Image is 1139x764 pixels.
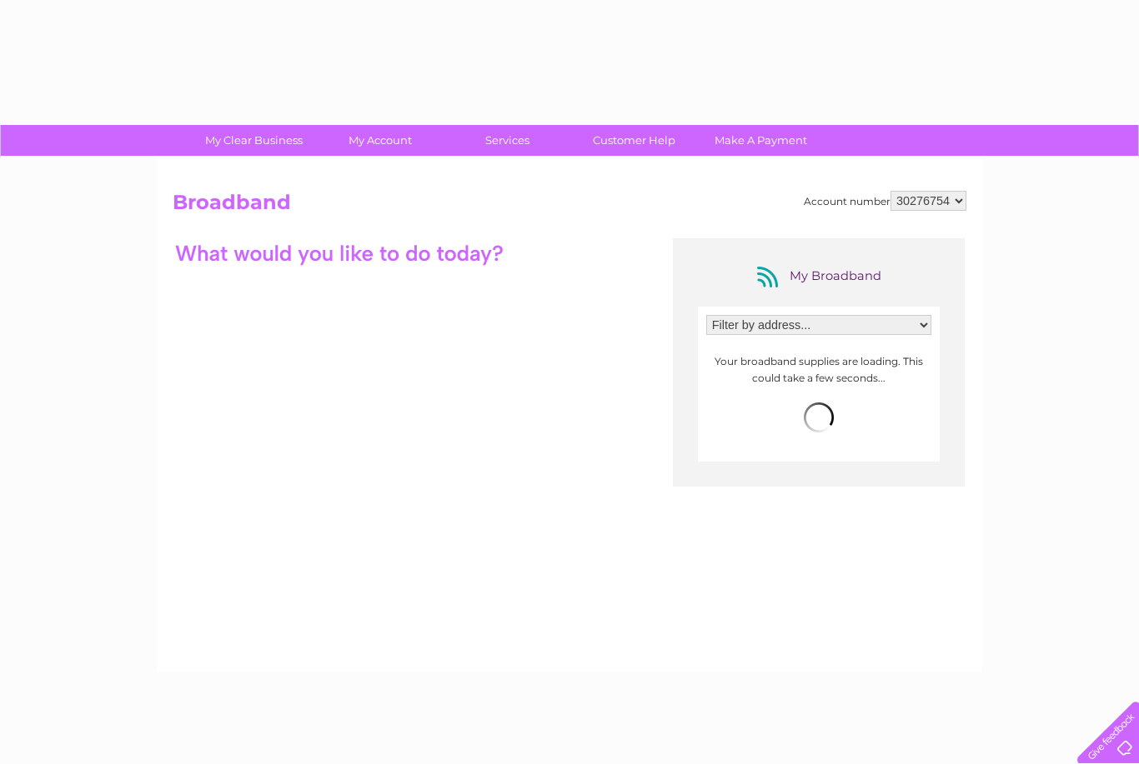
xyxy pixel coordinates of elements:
[752,263,886,290] div: My Broadband
[706,353,931,385] p: Your broadband supplies are loading. This could take a few seconds...
[804,191,966,211] div: Account number
[185,125,323,156] a: My Clear Business
[312,125,449,156] a: My Account
[692,125,830,156] a: Make A Payment
[439,125,576,156] a: Services
[173,191,966,222] h2: Broadband
[804,402,834,432] img: loading
[565,125,703,156] a: Customer Help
